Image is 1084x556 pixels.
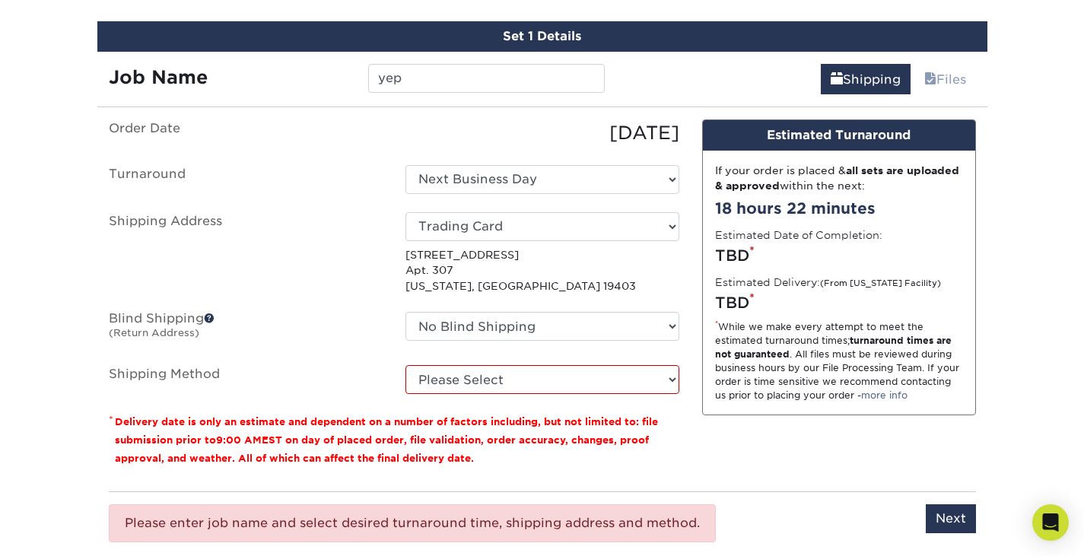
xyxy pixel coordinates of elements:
[1032,504,1069,541] div: Open Intercom Messenger
[97,312,394,347] label: Blind Shipping
[715,163,963,194] div: If your order is placed & within the next:
[97,165,394,194] label: Turnaround
[715,291,963,314] div: TBD
[861,389,908,401] a: more info
[109,504,716,542] div: Please enter job name and select desired turnaround time, shipping address and method.
[715,197,963,220] div: 18 hours 22 minutes
[821,64,911,94] a: Shipping
[216,434,262,446] span: 9:00 AM
[97,21,987,52] div: Set 1 Details
[926,504,976,533] input: Next
[109,66,208,88] strong: Job Name
[715,335,952,360] strong: turnaround times are not guaranteed
[703,120,975,151] div: Estimated Turnaround
[115,416,658,464] small: Delivery date is only an estimate and dependent on a number of factors including, but not limited...
[97,212,394,294] label: Shipping Address
[715,227,882,243] label: Estimated Date of Completion:
[924,72,936,87] span: files
[820,278,941,288] small: (From [US_STATE] Facility)
[405,247,679,294] p: [STREET_ADDRESS] Apt. 307 [US_STATE], [GEOGRAPHIC_DATA] 19403
[394,119,691,147] div: [DATE]
[368,64,605,93] input: Enter a job name
[715,275,941,290] label: Estimated Delivery:
[831,72,843,87] span: shipping
[914,64,976,94] a: Files
[97,119,394,147] label: Order Date
[715,320,963,402] div: While we make every attempt to meet the estimated turnaround times; . All files must be reviewed ...
[97,365,394,394] label: Shipping Method
[715,244,963,267] div: TBD
[109,327,199,338] small: (Return Address)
